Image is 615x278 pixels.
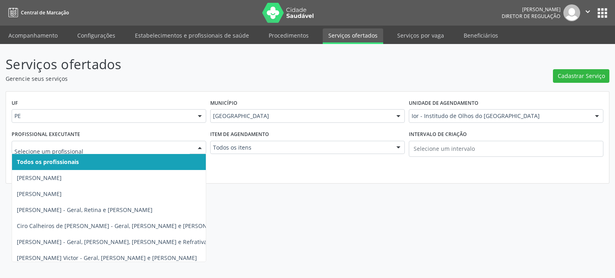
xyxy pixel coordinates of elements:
[6,6,69,19] a: Central de Marcação
[502,6,561,13] div: [PERSON_NAME]
[12,128,80,141] label: Profissional executante
[14,144,190,160] input: Selecione um profissional
[409,141,603,157] input: Selecione um intervalo
[3,28,63,42] a: Acompanhamento
[392,28,450,42] a: Serviços por vaga
[458,28,504,42] a: Beneficiários
[583,7,592,16] i: 
[502,13,561,20] span: Diretor de regulação
[213,112,388,120] span: [GEOGRAPHIC_DATA]
[409,97,478,110] label: Unidade de agendamento
[17,190,62,198] span: [PERSON_NAME]
[21,9,69,16] span: Central de Marcação
[553,69,609,83] button: Cadastrar Serviço
[17,238,207,246] span: [PERSON_NAME] - Geral, [PERSON_NAME], [PERSON_NAME] e Refrativa
[129,28,255,42] a: Estabelecimentos e profissionais de saúde
[6,74,428,83] p: Gerencie seus serviços
[595,6,609,20] button: apps
[17,222,228,230] span: Ciro Calheiros de [PERSON_NAME] - Geral, [PERSON_NAME] e [PERSON_NAME]
[17,158,79,166] span: Todos os profissionais
[17,174,62,182] span: [PERSON_NAME]
[558,72,605,80] span: Cadastrar Serviço
[409,128,467,141] label: Intervalo de criação
[210,128,269,141] label: Item de agendamento
[412,112,587,120] span: Ior - Institudo de Olhos do [GEOGRAPHIC_DATA]
[213,144,388,152] span: Todos os itens
[580,4,595,21] button: 
[263,28,314,42] a: Procedimentos
[563,4,580,21] img: img
[14,112,190,120] span: PE
[323,28,383,44] a: Serviços ofertados
[72,28,121,42] a: Configurações
[17,254,197,262] span: [PERSON_NAME] Victor - Geral, [PERSON_NAME] e [PERSON_NAME]
[12,97,18,110] label: UF
[6,54,428,74] p: Serviços ofertados
[17,206,153,214] span: [PERSON_NAME] - Geral, Retina e [PERSON_NAME]
[210,97,237,110] label: Município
